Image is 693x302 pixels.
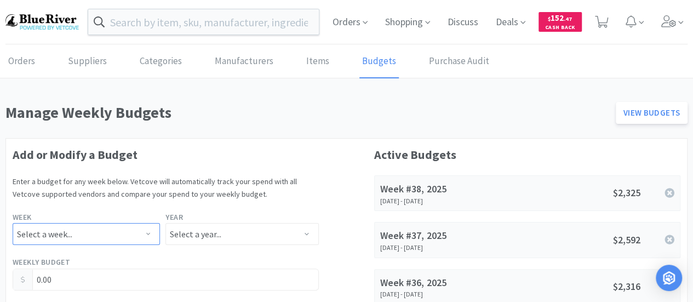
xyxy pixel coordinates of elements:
a: Orders [5,45,38,78]
a: Items [303,45,332,78]
div: [DATE] - [DATE] [380,290,510,298]
a: $152.47Cash Back [539,7,582,37]
h1: Manage Weekly Budgets [5,100,609,125]
a: Suppliers [65,45,110,78]
a: Manufacturers [212,45,276,78]
div: [DATE] - [DATE] [380,244,510,252]
p: Enter a budget for any week below. Vetcove will automatically track your spend with all Vetcove s... [13,175,319,200]
div: Open Intercom Messenger [656,265,682,291]
img: b17b0d86f29542b49a2f66beb9ff811a.png [5,14,79,29]
label: Week [13,211,32,223]
span: $2,325 [613,186,640,199]
div: Week #36, 2025 [380,275,510,291]
a: Discuss [443,18,483,27]
a: Purchase Audit [426,45,492,78]
strong: Active Budgets [374,147,456,162]
div: Week #37, 2025 [380,228,510,244]
label: Year [165,211,183,223]
span: $2,592 [613,233,640,246]
a: Budgets [359,45,399,78]
a: View Budgets [616,102,688,124]
span: $ [548,15,551,22]
span: 152 [548,13,572,23]
a: Categories [137,45,185,78]
span: $2,316 [613,280,640,293]
div: Week #38, 2025 [380,181,510,197]
input: Search by item, sku, manufacturer, ingredient, size... [88,9,319,35]
div: [DATE] - [DATE] [380,197,510,205]
strong: Add or Modify a Budget [13,147,138,162]
label: Weekly Budget [13,256,70,268]
span: Cash Back [545,25,575,32]
span: . 47 [564,15,572,22]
